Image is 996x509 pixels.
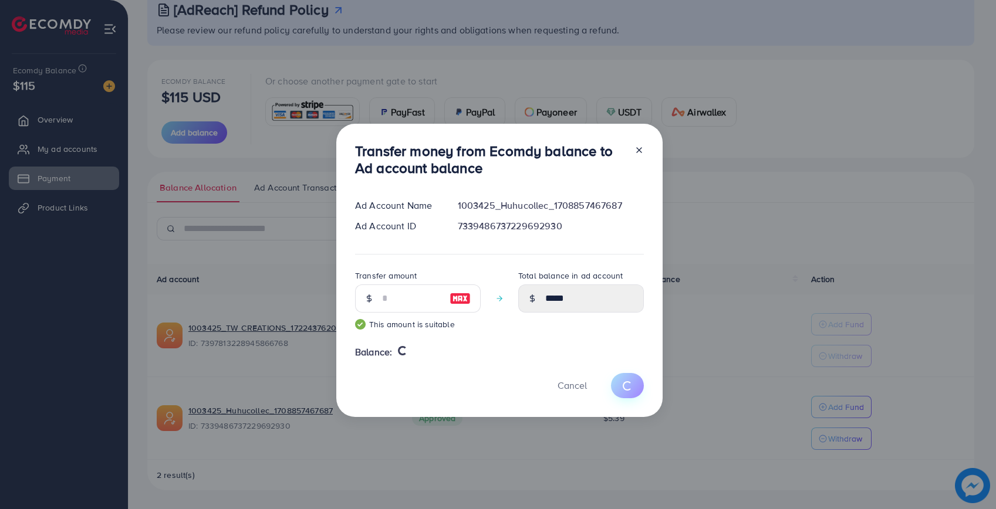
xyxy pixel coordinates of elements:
label: Total balance in ad account [518,270,623,281]
img: image [450,291,471,306]
h3: Transfer money from Ecomdy balance to Ad account balance [355,142,625,177]
span: Balance: [355,345,392,359]
div: Ad Account ID [346,219,448,233]
div: Ad Account Name [346,199,448,212]
img: guide [355,319,366,330]
div: 7339486737229692930 [448,219,653,233]
small: This amount is suitable [355,318,481,330]
label: Transfer amount [355,270,417,281]
button: Cancel [543,373,602,398]
span: Cancel [558,379,587,392]
div: 1003425_Huhucollec_1708857467687 [448,199,653,212]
